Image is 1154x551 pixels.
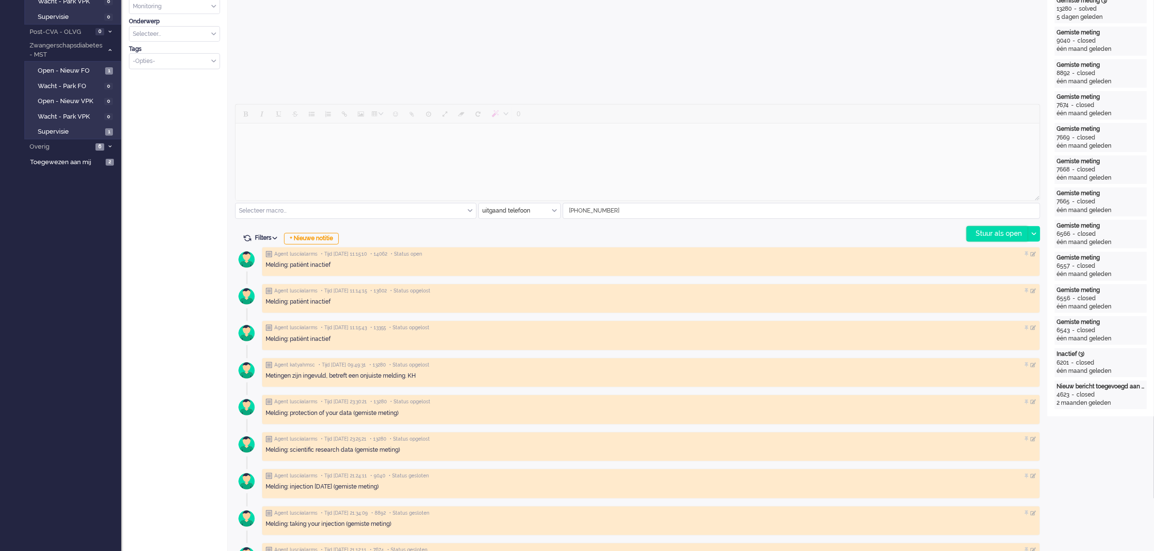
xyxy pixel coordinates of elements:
[321,436,366,443] span: • Tijd [DATE] 23:25:21
[266,436,272,443] img: ic_note_grey.svg
[1077,37,1096,45] div: closed
[266,473,272,479] img: ic_note_grey.svg
[266,298,1036,306] div: Melding: patiënt inactief
[1057,238,1145,246] div: één maand geleden
[390,436,430,443] span: • Status opgelost
[1070,134,1077,142] div: -
[1057,222,1145,230] div: Gemiste meting
[321,288,367,294] span: • Tijd [DATE] 11:14:15
[1057,125,1145,133] div: Gemiste meting
[38,82,102,91] span: Wacht - Park FO
[1057,109,1145,118] div: één maand geleden
[28,95,120,106] a: Open - Nieuw VPK 0
[266,251,272,258] img: ic_note_grey.svg
[1069,359,1076,367] div: -
[1057,189,1145,198] div: Gemiste meting
[284,233,339,245] div: + Nieuwe notitie
[235,432,259,457] img: avatar
[1057,45,1145,53] div: één maand geleden
[38,97,102,106] span: Open - Nieuw VPK
[1057,166,1070,174] div: 7668
[1057,294,1070,303] div: 6556
[235,506,259,531] img: avatar
[28,65,120,76] a: Open - Nieuw FO 1
[266,483,1036,491] div: Melding: injection [DATE] (gemiste meting)
[129,53,220,69] div: Select Tags
[274,251,317,258] span: Agent lusciialarms
[266,520,1036,528] div: Melding: taking your injection (gemiste meting)
[370,473,385,479] span: • 9040
[266,372,1036,380] div: Metingen zijn ingevuld, betreft een onjuiste melding. KH
[563,203,1040,218] input: +31612345678
[1079,5,1097,13] div: solved
[38,127,103,137] span: Supervisie
[1077,69,1095,77] div: closed
[104,98,113,105] span: 0
[1070,37,1077,45] div: -
[1077,262,1095,270] div: closed
[1057,303,1145,311] div: één maand geleden
[28,41,103,59] span: Zwangerschapsdiabetes - MST
[1057,93,1145,101] div: Gemiste meting
[1057,61,1145,69] div: Gemiste meting
[129,45,220,53] div: Tags
[28,156,121,167] a: Toegewezen aan mij 2
[1057,206,1145,214] div: één maand geleden
[1057,254,1145,262] div: Gemiste meting
[1057,101,1069,109] div: 7674
[274,362,315,368] span: Agent katyahmsc
[370,324,386,331] span: • 13355
[28,142,93,152] span: Overig
[129,17,220,26] div: Onderwerp
[95,143,104,151] span: 6
[369,362,386,368] span: • 13280
[266,288,272,294] img: ic_note_grey.svg
[274,324,317,331] span: Agent lusciialarms
[235,395,259,419] img: avatar
[1057,29,1145,37] div: Gemiste meting
[1057,134,1070,142] div: 7669
[321,510,368,517] span: • Tijd [DATE] 21:34:09
[1057,399,1145,407] div: 2 maanden geleden
[391,251,422,258] span: • Status open
[28,80,120,91] a: Wacht - Park FO 0
[106,159,114,166] span: 2
[105,67,113,75] span: 1
[321,473,367,479] span: • Tijd [DATE] 21:24:11
[1057,69,1070,77] div: 8892
[1057,318,1145,326] div: Gemiste meting
[389,324,429,331] span: • Status opgelost
[1070,198,1077,206] div: -
[389,510,429,517] span: • Status gesloten
[1057,142,1145,150] div: één maand geleden
[1057,37,1070,45] div: 9040
[1057,262,1070,270] div: 6557
[389,362,429,368] span: • Status opgelost
[266,362,272,368] img: ic_note_grey.svg
[389,473,429,479] span: • Status gesloten
[1057,270,1145,278] div: één maand geleden
[28,11,120,22] a: Supervisie 0
[105,128,113,136] span: 1
[266,324,272,331] img: ic_note_grey.svg
[1077,198,1095,206] div: closed
[274,473,317,479] span: Agent lusciialarms
[104,14,113,21] span: 0
[967,227,1028,241] div: Stuur als open
[1076,359,1094,367] div: closed
[1057,198,1070,206] div: 7665
[370,251,387,258] span: • 14062
[1077,294,1096,303] div: closed
[38,66,103,76] span: Open - Nieuw FO
[4,4,800,21] body: Rich Text Area. Press ALT-0 for help.
[1057,157,1145,166] div: Gemiste meting
[390,288,430,294] span: • Status opgelost
[1057,77,1145,86] div: één maand geleden
[235,321,259,345] img: avatar
[266,446,1036,454] div: Melding: scientific research data (gemiste meting)
[274,436,317,443] span: Agent lusciialarms
[1057,383,1145,391] div: Nieuw bericht toegevoegd aan gesprek
[255,234,281,241] span: Filters
[370,436,386,443] span: • 13280
[1057,335,1145,343] div: één maand geleden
